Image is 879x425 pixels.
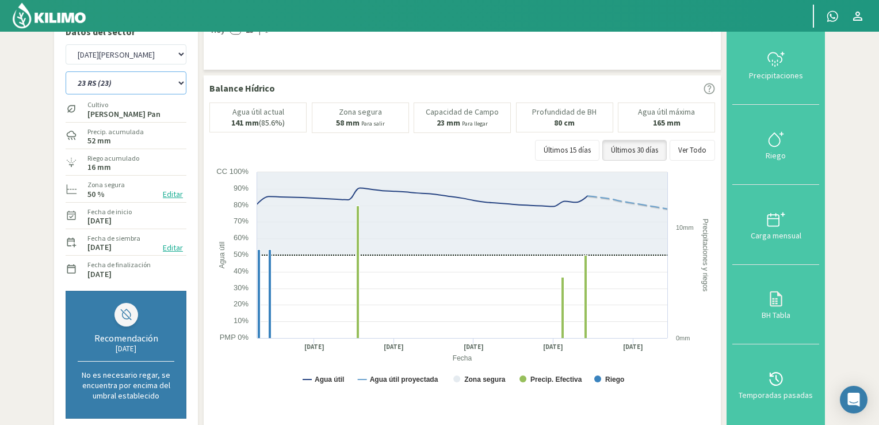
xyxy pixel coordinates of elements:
label: Precip. acumulada [87,127,144,137]
label: Fecha de finalización [87,260,151,270]
text: Agua útil [218,241,226,268]
label: Fecha de inicio [87,207,132,217]
button: Carga mensual [732,185,819,265]
text: PMP 0% [220,333,249,341]
label: 16 mm [87,164,111,171]
label: [DATE] [87,244,112,251]
b: 165 mm [653,117,681,128]
small: Para salir [361,120,385,127]
div: Carga mensual [736,232,816,240]
text: Fecha [453,354,472,362]
button: Riego [732,105,819,185]
b: 141 mm [231,117,259,128]
div: Temporadas pasadas [736,391,816,399]
b: 23 mm [437,117,460,128]
text: 30% [234,283,249,292]
p: No es necesario regar, se encuentra por encima del umbral establecido [78,370,174,401]
label: Fecha de siembra [87,233,140,244]
label: [DATE] [87,271,112,278]
text: [DATE] [623,343,643,351]
text: [DATE] [464,343,484,351]
button: Últimos 15 días [535,140,599,161]
div: Recomendación [78,332,174,344]
text: [DATE] [384,343,404,351]
text: 80% [234,200,249,209]
text: Riego [605,375,624,384]
p: Agua útil actual [232,108,284,116]
text: 60% [234,233,249,242]
text: 90% [234,184,249,192]
p: Profundidad de BH [532,108,597,116]
p: (85.6%) [231,119,285,127]
button: Ver Todo [670,140,715,161]
label: 50 % [87,191,105,198]
b: 58 mm [336,117,360,128]
text: 10mm [676,224,694,231]
text: 10% [234,316,249,325]
div: Precipitaciones [736,71,816,79]
text: [DATE] [543,343,563,351]
text: 50% [234,250,249,259]
div: Riego [736,151,816,160]
text: 20% [234,299,249,308]
text: [DATE] [304,343,324,351]
label: Riego acumulado [87,153,139,164]
div: [DATE] [78,344,174,354]
button: Editar [159,241,186,255]
label: Cultivo [87,100,160,110]
text: Agua útil proyectada [370,375,438,384]
text: Precipitaciones y riegos [701,218,709,291]
label: Zona segura [87,180,125,190]
text: Agua útil [315,375,344,384]
p: Datos del sector [66,25,186,39]
button: Temporadas pasadas [732,344,819,424]
label: [PERSON_NAME] Pan [87,111,160,118]
text: 70% [234,217,249,225]
text: 40% [234,267,249,275]
b: 80 cm [554,117,575,128]
text: CC 100% [216,167,249,176]
p: Zona segura [339,108,382,116]
text: Precip. Efectiva [530,375,582,384]
div: BH Tabla [736,311,816,319]
small: Para llegar [462,120,488,127]
text: Zona segura [464,375,506,384]
button: BH Tabla [732,265,819,345]
img: Kilimo [12,2,87,29]
label: [DATE] [87,217,112,225]
label: 52 mm [87,137,111,145]
text: 0mm [676,335,690,341]
p: Agua útil máxima [638,108,695,116]
p: Capacidad de Campo [426,108,499,116]
button: Editar [159,188,186,201]
div: Open Intercom Messenger [840,386,867,413]
button: Últimos 30 días [602,140,667,161]
p: Balance Hídrico [209,81,275,95]
button: Precipitaciones [732,25,819,105]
